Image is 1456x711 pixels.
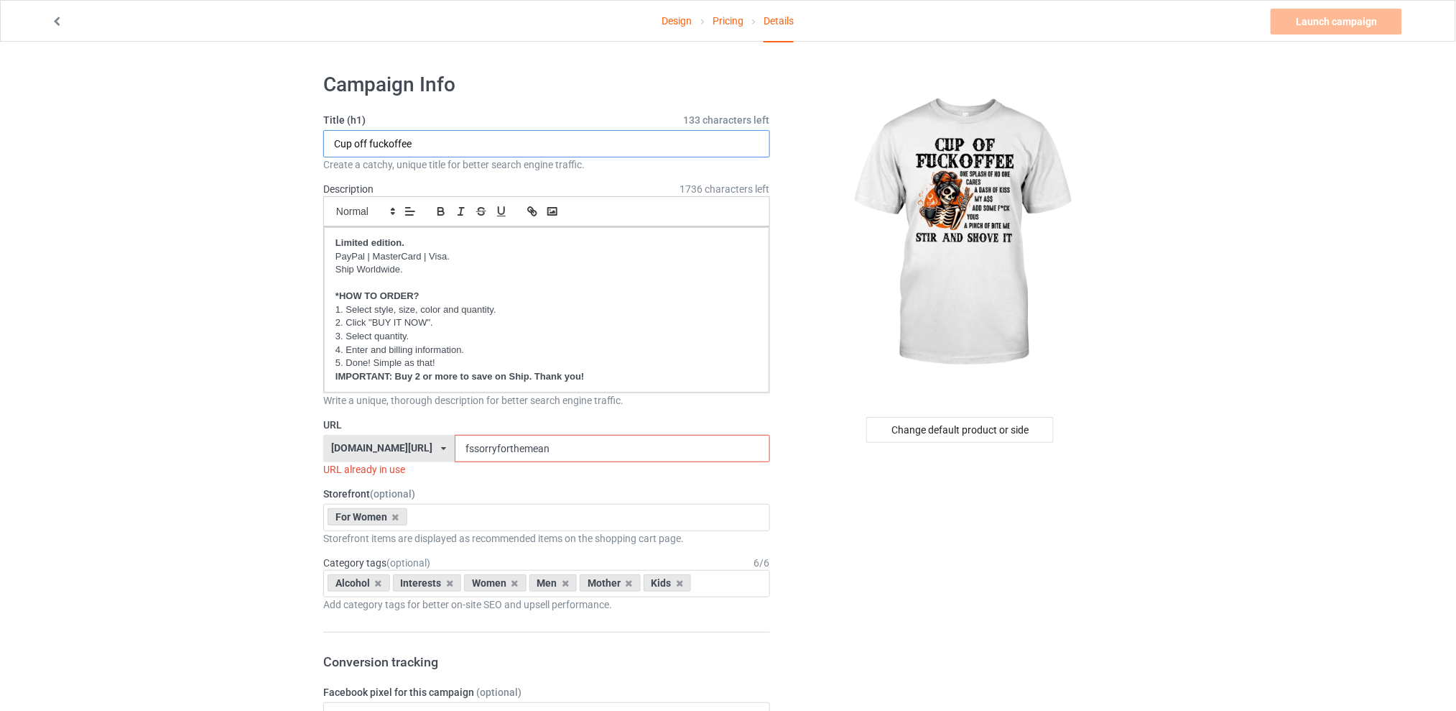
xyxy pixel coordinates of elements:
div: Alcohol [328,574,390,592]
div: Men [529,574,578,592]
strong: Limited edition. [335,237,404,248]
span: 133 characters left [684,113,770,127]
p: 3. Select quantity. [335,330,758,344]
label: Storefront [323,487,770,501]
div: Kids [644,574,692,592]
p: Ship Worldwide. [335,263,758,277]
label: Description [323,183,374,195]
label: Category tags [323,556,430,570]
span: (optional) [386,557,430,569]
p: 1. Select style, size, color and quantity. [335,303,758,317]
h1: Campaign Info [323,72,770,98]
h3: Conversion tracking [323,653,770,670]
div: URL already in use [323,462,770,477]
p: 2. Click "BUY IT NOW". [335,316,758,330]
div: Add category tags for better on-site SEO and upsell performance. [323,597,770,612]
div: Mother [580,574,641,592]
div: Storefront items are displayed as recommended items on the shopping cart page. [323,531,770,546]
strong: IMPORTANT: Buy 2 or more to save on Ship. Thank you! [335,371,584,382]
div: Details [764,1,794,42]
div: Create a catchy, unique title for better search engine traffic. [323,157,770,172]
div: [DOMAIN_NAME][URL] [332,443,433,453]
p: PayPal | MasterCard | Visa. [335,250,758,264]
div: Interests [393,574,462,592]
div: For Women [328,508,407,526]
span: (optional) [476,687,521,698]
div: Women [464,574,527,592]
p: 5. Done! Simple as that! [335,357,758,370]
a: Design [662,1,692,41]
label: Facebook pixel for this campaign [323,685,770,699]
span: (optional) [370,488,415,500]
label: Title (h1) [323,113,770,127]
div: 6 / 6 [754,556,770,570]
strong: *HOW TO ORDER? [335,290,419,301]
div: Write a unique, thorough description for better search engine traffic. [323,393,770,408]
label: URL [323,418,770,432]
a: Pricing [713,1,743,41]
span: 1736 characters left [680,182,770,196]
div: Change default product or side [866,417,1054,443]
p: 4. Enter and billing information. [335,344,758,357]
